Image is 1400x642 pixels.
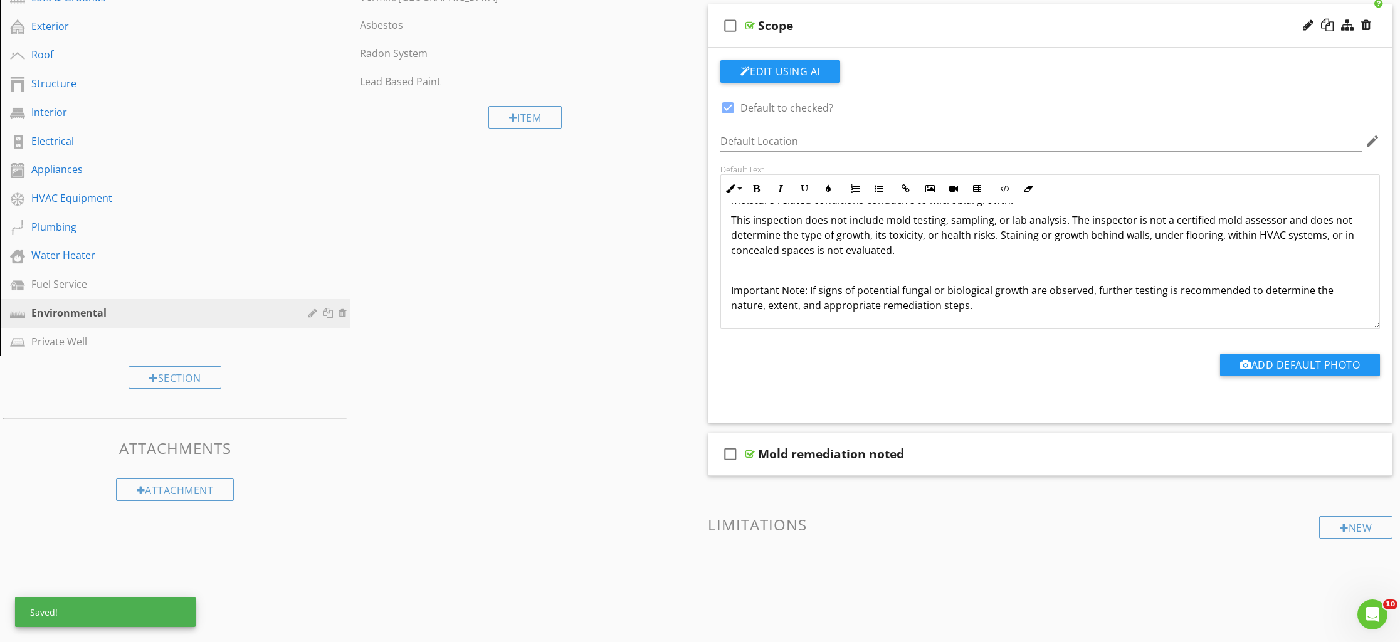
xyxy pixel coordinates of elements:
[31,162,290,177] div: Appliances
[31,191,290,206] div: HVAC Equipment
[15,597,196,627] div: Saved!
[816,177,840,201] button: Colors
[758,18,793,33] div: Scope
[1365,134,1380,149] i: edit
[843,177,867,201] button: Ordered List
[31,134,290,149] div: Electrical
[867,177,891,201] button: Unordered List
[966,177,989,201] button: Insert Table
[918,177,942,201] button: Insert Image (⌘P)
[720,439,740,469] i: check_box_outline_blank
[31,76,290,91] div: Structure
[360,46,646,61] div: Radon System
[720,131,1363,152] input: Default Location
[1220,354,1380,376] button: Add Default Photo
[720,164,1381,174] div: Default Text
[1016,177,1040,201] button: Clear Formatting
[758,446,904,461] div: Mold remediation noted
[721,177,745,201] button: Inline Style
[942,177,966,201] button: Insert Video
[31,248,290,263] div: Water Heater
[31,47,290,62] div: Roof
[1383,599,1397,609] span: 10
[894,177,918,201] button: Insert Link (⌘K)
[720,11,740,41] i: check_box_outline_blank
[31,105,290,120] div: Interior
[360,18,646,33] div: Asbestos
[488,106,562,129] div: Item
[31,19,290,34] div: Exterior
[116,478,234,501] div: Attachment
[1319,516,1392,539] div: New
[745,177,769,201] button: Bold (⌘B)
[792,177,816,201] button: Underline (⌘U)
[769,177,792,201] button: Italic (⌘I)
[720,60,840,83] button: Edit Using AI
[1357,599,1387,629] iframe: Intercom live chat
[31,276,290,292] div: Fuel Service
[740,102,833,114] label: Default to checked?
[708,516,1393,533] h3: Limitations
[731,213,1370,258] p: This inspection does not include mold testing, sampling, or lab analysis. The inspector is not a ...
[129,366,221,389] div: Section
[992,177,1016,201] button: Code View
[31,334,290,349] div: Private Well
[31,219,290,234] div: Plumbing
[31,305,290,320] div: Environmental
[360,74,646,89] div: Lead Based Paint
[731,283,1370,313] p: Important Note: If signs of potential fungal or biological growth are observed, further testing i...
